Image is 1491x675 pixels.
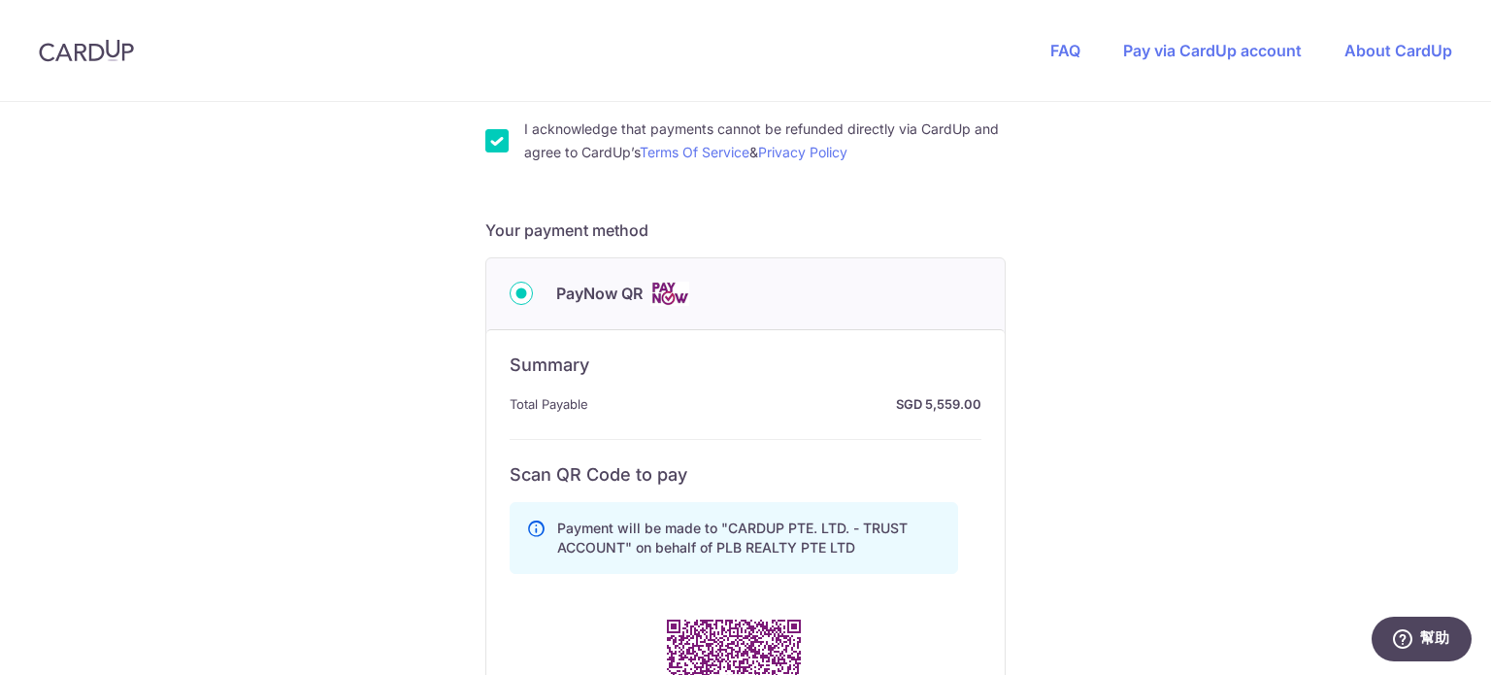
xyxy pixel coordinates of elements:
h6: Scan QR Code to pay [510,463,981,487]
strong: SGD 5,559.00 [596,392,981,416]
iframe: 開啟您可用於找到更多資訊的 Widget [1371,617,1472,665]
a: Privacy Policy [758,144,847,160]
label: I acknowledge that payments cannot be refunded directly via CardUp and agree to CardUp’s & [524,118,1006,164]
img: Cards logo [650,282,689,306]
span: PayNow QR [556,282,643,305]
h6: Summary [510,354,981,377]
a: FAQ [1050,41,1080,60]
a: About CardUp [1344,41,1452,60]
img: CardUp [39,39,134,62]
a: Terms Of Service [640,144,749,160]
a: Pay via CardUp account [1123,41,1302,60]
p: Payment will be made to "CARDUP PTE. LTD. - TRUST ACCOUNT" on behalf of PLB REALTY PTE LTD [557,519,942,557]
span: Total Payable [510,392,588,416]
h5: Your payment method [485,219,1006,242]
div: PayNow QR Cards logo [510,282,981,306]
